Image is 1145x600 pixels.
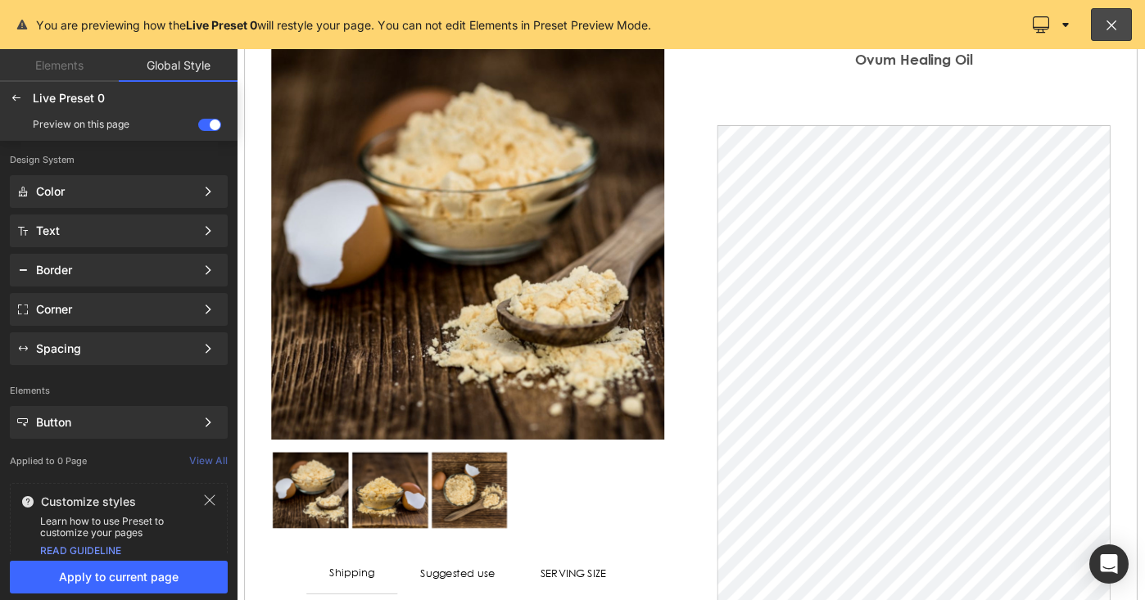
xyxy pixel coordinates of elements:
[41,495,136,508] span: Customize styles
[36,16,651,34] div: You are previewing how the will restyle your page. You can not edit Elements in Preset Preview Mode.
[20,571,218,584] span: Apply to current page
[1089,544,1129,584] div: Open Intercom Messenger
[36,224,195,237] div: Text
[186,18,257,32] b: Live Preset 0
[36,303,195,316] div: Corner
[10,455,189,467] p: Applied to 0 Page
[36,264,195,277] div: Border
[189,455,238,467] div: View All
[36,416,195,429] div: Button
[36,185,195,198] div: Color
[11,516,227,539] div: Learn how to use Preset to customize your pages
[33,119,129,130] div: Preview on this page
[40,544,121,557] a: READ GUIDELINE
[33,91,105,106] span: Live Preset 0
[36,342,195,355] div: Spacing
[10,561,228,593] button: Apply to current page
[119,49,238,82] a: Global Style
